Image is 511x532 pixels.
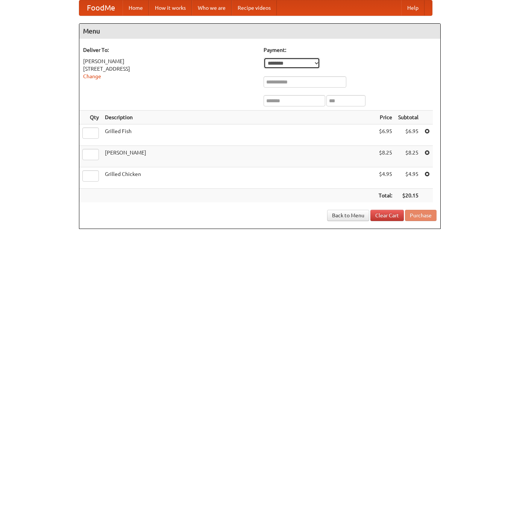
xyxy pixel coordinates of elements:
td: [PERSON_NAME] [102,146,376,167]
td: $8.25 [376,146,395,167]
td: $8.25 [395,146,422,167]
td: $4.95 [376,167,395,189]
td: $6.95 [395,124,422,146]
div: [PERSON_NAME] [83,58,256,65]
th: Description [102,111,376,124]
a: Who we are [192,0,232,15]
a: Recipe videos [232,0,277,15]
th: Subtotal [395,111,422,124]
th: $20.15 [395,189,422,203]
a: Change [83,73,101,79]
div: [STREET_ADDRESS] [83,65,256,73]
th: Price [376,111,395,124]
a: Home [123,0,149,15]
h5: Payment: [264,46,437,54]
td: Grilled Chicken [102,167,376,189]
a: Clear Cart [370,210,404,221]
td: Grilled Fish [102,124,376,146]
th: Total: [376,189,395,203]
a: How it works [149,0,192,15]
a: FoodMe [79,0,123,15]
h4: Menu [79,24,440,39]
th: Qty [79,111,102,124]
a: Back to Menu [327,210,369,221]
a: Help [401,0,425,15]
td: $6.95 [376,124,395,146]
button: Purchase [405,210,437,221]
h5: Deliver To: [83,46,256,54]
td: $4.95 [395,167,422,189]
